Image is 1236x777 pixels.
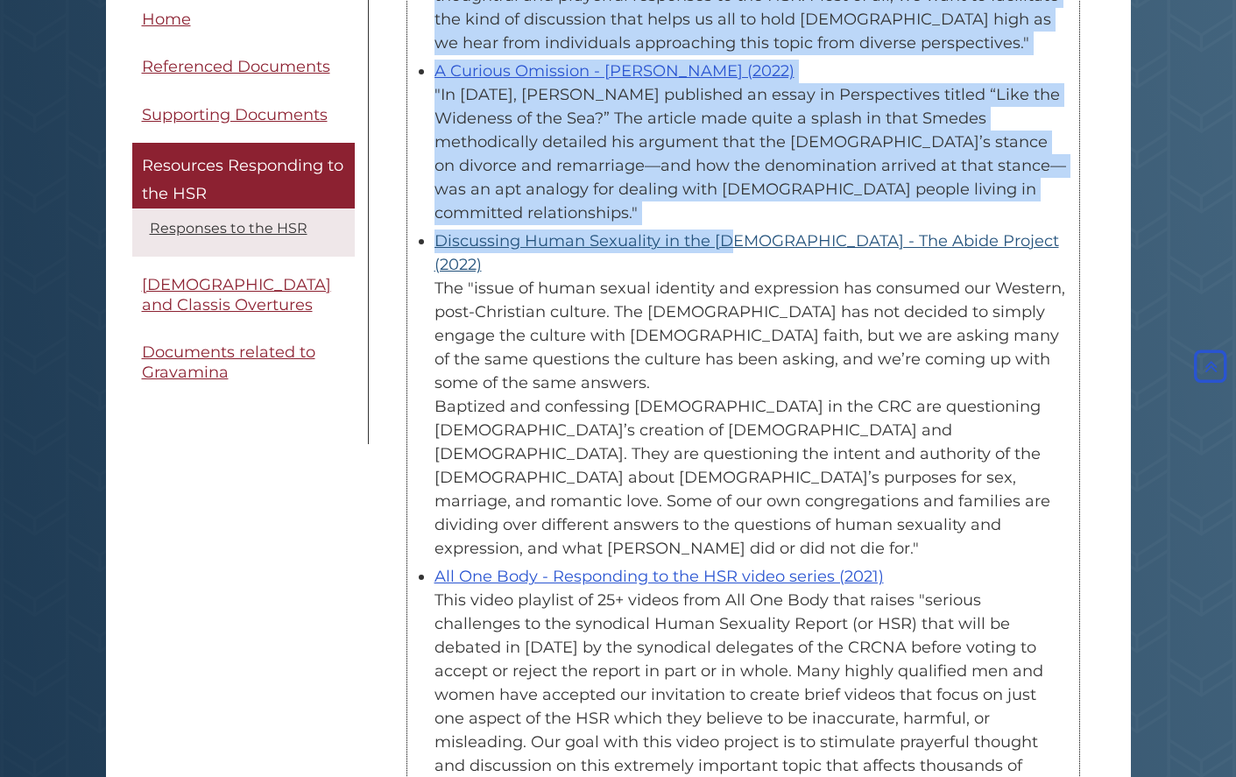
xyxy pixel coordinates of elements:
[142,105,328,124] span: Supporting Documents
[142,276,331,315] span: [DEMOGRAPHIC_DATA] and Classis Overtures
[1190,357,1232,376] a: Back to Top
[434,61,795,81] a: A Curious Omission - [PERSON_NAME] (2022)
[150,221,307,237] a: Responses to the HSR
[434,83,1070,225] div: "In [DATE], [PERSON_NAME] published an essay in Perspectives titled “Like the Wideness of the Sea...
[142,10,191,29] span: Home
[142,343,315,383] span: Documents related to Gravamina
[142,157,343,204] span: Resources Responding to the HSR
[434,277,1070,561] div: The "issue of human sexual identity and expression has consumed our Western, post-Christian cultu...
[132,334,355,392] a: Documents related to Gravamina
[132,266,355,325] a: [DEMOGRAPHIC_DATA] and Classis Overtures
[434,231,1059,274] a: Discussing Human Sexuality in the [DEMOGRAPHIC_DATA] - The Abide Project (2022)
[132,95,355,135] a: Supporting Documents
[142,58,330,77] span: Referenced Documents
[434,567,884,586] a: All One Body - Responding to the HSR video series (2021)
[132,48,355,88] a: Referenced Documents
[132,144,355,209] a: Resources Responding to the HSR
